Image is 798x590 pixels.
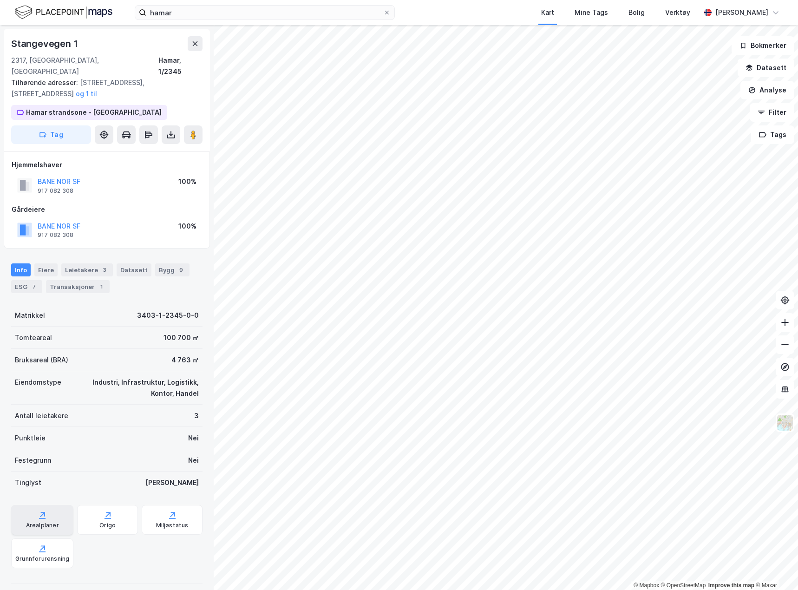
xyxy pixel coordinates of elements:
div: Festegrunn [15,455,51,466]
div: 100 700 ㎡ [164,332,199,343]
div: 100% [178,176,196,187]
button: Bokmerker [732,36,794,55]
button: Filter [750,103,794,122]
a: Mapbox [634,582,659,589]
div: Eiendomstype [15,377,61,388]
div: 3 [194,410,199,421]
div: 3403-1-2345-0-0 [137,310,199,321]
div: Hamar strandsone - [GEOGRAPHIC_DATA] [26,107,162,118]
div: Transaksjoner [46,280,110,293]
div: 9 [177,265,186,275]
div: Tomteareal [15,332,52,343]
span: Tilhørende adresser: [11,79,80,86]
div: [PERSON_NAME] [145,477,199,488]
div: 917 082 308 [38,231,73,239]
img: logo.f888ab2527a4732fd821a326f86c7f29.svg [15,4,112,20]
div: Bolig [628,7,645,18]
div: Origo [99,522,116,529]
div: [STREET_ADDRESS], [STREET_ADDRESS] [11,77,195,99]
div: Kontrollprogram for chat [752,545,798,590]
div: Bruksareal (BRA) [15,354,68,366]
div: Industri, Infrastruktur, Logistikk, Kontor, Handel [72,377,199,399]
input: Søk på adresse, matrikkel, gårdeiere, leietakere eller personer [146,6,383,20]
div: Antall leietakere [15,410,68,421]
button: Tag [11,125,91,144]
div: Tinglyst [15,477,41,488]
div: 3 [100,265,109,275]
div: 7 [29,282,39,291]
button: Datasett [738,59,794,77]
div: ESG [11,280,42,293]
div: Gårdeiere [12,204,202,215]
div: 4 763 ㎡ [171,354,199,366]
div: Datasett [117,263,151,276]
div: Hamar, 1/2345 [158,55,203,77]
div: Mine Tags [575,7,608,18]
img: Z [776,414,794,432]
div: 100% [178,221,196,232]
div: Eiere [34,263,58,276]
div: Miljøstatus [156,522,189,529]
div: Leietakere [61,263,113,276]
div: Nei [188,455,199,466]
div: Stangevegen 1 [11,36,79,51]
div: Info [11,263,31,276]
div: 2317, [GEOGRAPHIC_DATA], [GEOGRAPHIC_DATA] [11,55,158,77]
iframe: Chat Widget [752,545,798,590]
a: Improve this map [708,582,754,589]
div: Hjemmelshaver [12,159,202,170]
button: Analyse [740,81,794,99]
div: Nei [188,433,199,444]
div: Arealplaner [26,522,59,529]
div: 1 [97,282,106,291]
div: Bygg [155,263,190,276]
div: Kart [541,7,554,18]
button: Tags [751,125,794,144]
div: Punktleie [15,433,46,444]
div: Grunnforurensning [15,555,69,563]
a: OpenStreetMap [661,582,706,589]
div: Verktøy [665,7,690,18]
div: [PERSON_NAME] [715,7,768,18]
div: Matrikkel [15,310,45,321]
div: 917 082 308 [38,187,73,195]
